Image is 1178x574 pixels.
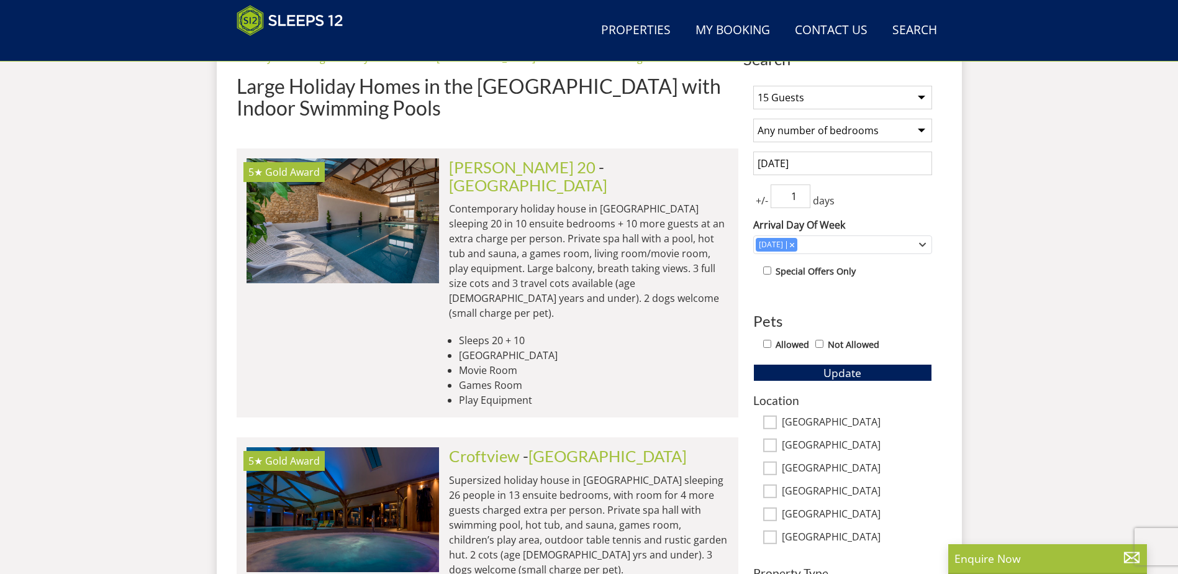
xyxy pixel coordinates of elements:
[756,239,786,250] div: [DATE]
[449,176,607,194] a: [GEOGRAPHIC_DATA]
[528,447,687,465] a: [GEOGRAPHIC_DATA]
[691,17,775,45] a: My Booking
[459,393,728,408] li: Play Equipment
[449,158,607,194] span: -
[753,313,932,329] h3: Pets
[887,17,942,45] a: Search
[782,416,932,430] label: [GEOGRAPHIC_DATA]
[449,447,520,465] a: Croftview
[230,43,361,54] iframe: Customer reviews powered by Trustpilot
[810,193,837,208] span: days
[954,550,1141,567] p: Enquire Now
[753,193,771,208] span: +/-
[790,17,872,45] a: Contact Us
[782,508,932,522] label: [GEOGRAPHIC_DATA]
[782,531,932,545] label: [GEOGRAPHIC_DATA]
[247,447,439,572] img: open-uri20221205-25-jipiyn.original.
[449,158,596,176] a: [PERSON_NAME] 20
[449,201,728,321] p: Contemporary holiday house in [GEOGRAPHIC_DATA] sleeping 20 in 10 ensuite bedrooms + 10 more gues...
[782,439,932,453] label: [GEOGRAPHIC_DATA]
[743,50,942,68] span: Search
[753,364,932,381] button: Update
[776,338,809,352] label: Allowed
[248,165,263,179] span: Churchill 20 has a 5 star rating under the Quality in Tourism Scheme
[782,485,932,499] label: [GEOGRAPHIC_DATA]
[247,447,439,572] a: 5★ Gold Award
[265,165,320,179] span: Churchill 20 has been awarded a Gold Award by Visit England
[753,152,932,175] input: Arrival Date
[459,363,728,378] li: Movie Room
[523,447,687,465] span: -
[823,365,861,380] span: Update
[459,378,728,393] li: Games Room
[753,217,932,232] label: Arrival Day Of Week
[247,158,439,283] a: 5★ Gold Award
[265,454,320,468] span: Croftview has been awarded a Gold Award by Visit England
[459,348,728,363] li: [GEOGRAPHIC_DATA]
[596,17,676,45] a: Properties
[247,158,439,283] img: open-uri20231109-69-pb86i6.original.
[753,394,932,407] h3: Location
[753,235,932,254] div: Combobox
[776,265,856,278] label: Special Offers Only
[248,454,263,468] span: Croftview has a 5 star rating under the Quality in Tourism Scheme
[237,5,343,36] img: Sleeps 12
[782,462,932,476] label: [GEOGRAPHIC_DATA]
[237,75,738,119] h1: Large Holiday Homes in the [GEOGRAPHIC_DATA] with Indoor Swimming Pools
[828,338,879,352] label: Not Allowed
[459,333,728,348] li: Sleeps 20 + 10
